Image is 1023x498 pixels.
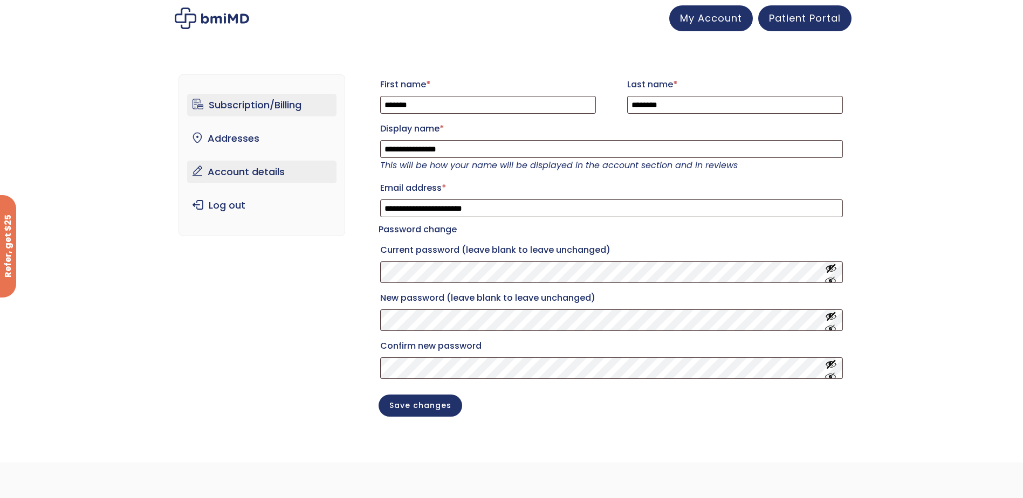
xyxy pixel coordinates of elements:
em: This will be how your name will be displayed in the account section and in reviews [380,159,738,171]
button: Save changes [379,395,462,417]
span: Patient Portal [769,11,841,25]
nav: Account pages [178,74,345,236]
a: Addresses [187,127,337,150]
a: Account details [187,161,337,183]
a: Log out [187,194,337,217]
label: Last name [627,76,843,93]
a: Subscription/Billing [187,94,337,116]
legend: Password change [379,222,457,237]
a: Patient Portal [758,5,852,31]
button: Show password [825,358,837,378]
button: Show password [825,310,837,330]
button: Show password [825,262,837,282]
label: New password (leave blank to leave unchanged) [380,289,843,307]
label: Current password (leave blank to leave unchanged) [380,241,843,259]
a: My Account [669,5,753,31]
label: Email address [380,179,843,197]
label: Display name [380,120,843,137]
img: My account [175,8,249,29]
label: First name [380,76,596,93]
span: My Account [680,11,742,25]
label: Confirm new password [380,337,843,355]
